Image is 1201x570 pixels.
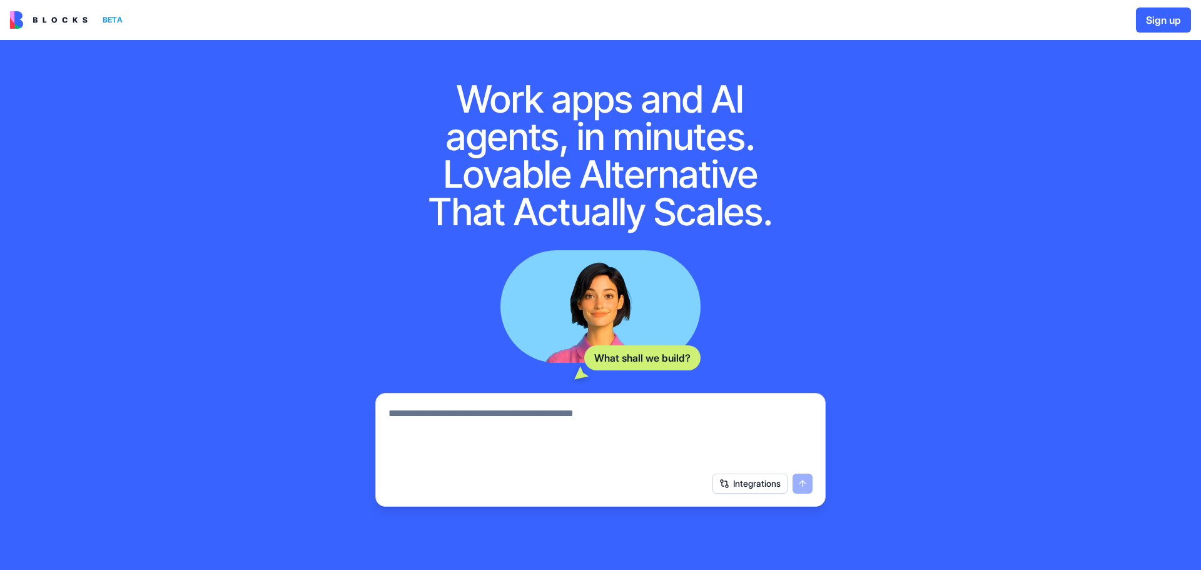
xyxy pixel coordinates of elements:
div: What shall we build? [584,345,701,370]
img: logo [10,11,88,29]
a: BETA [10,11,128,29]
button: Sign up [1136,8,1191,33]
button: Integrations [712,474,788,494]
h1: Work apps and AI agents, in minutes. Lovable Alternative That Actually Scales. [420,80,781,230]
div: BETA [98,11,128,29]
